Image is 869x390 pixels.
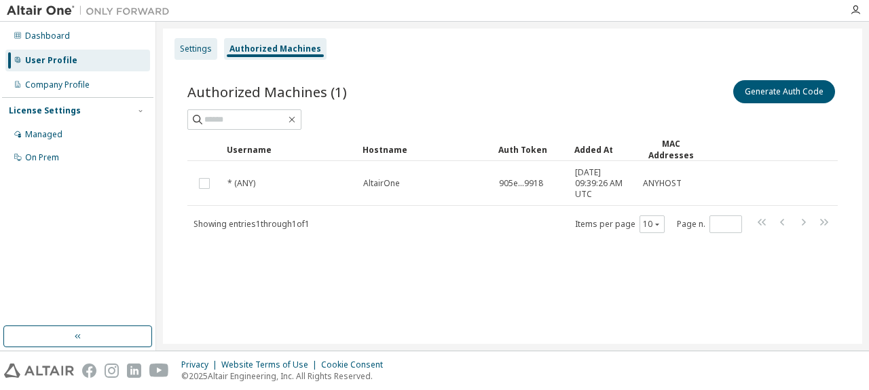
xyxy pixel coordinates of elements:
div: Auth Token [498,139,563,160]
div: Authorized Machines [229,43,321,54]
img: youtube.svg [149,364,169,378]
div: On Prem [25,152,59,163]
span: * (ANY) [227,178,255,189]
img: altair_logo.svg [4,364,74,378]
div: User Profile [25,55,77,66]
div: License Settings [9,105,81,116]
div: Added At [574,139,631,160]
img: linkedin.svg [127,364,141,378]
button: Generate Auth Code [733,80,835,103]
span: AltairOne [363,178,400,189]
div: Managed [25,129,62,140]
span: [DATE] 09:39:26 AM UTC [575,167,631,200]
span: ANYHOST [643,178,682,189]
span: Page n. [677,215,742,233]
div: Settings [180,43,212,54]
img: Altair One [7,4,177,18]
button: 10 [643,219,661,230]
span: 905e...9918 [499,178,543,189]
span: Showing entries 1 through 1 of 1 [193,218,310,230]
div: Dashboard [25,31,70,41]
div: Username [227,139,352,160]
div: MAC Addresses [642,138,699,161]
div: Website Terms of Use [221,359,321,370]
img: instagram.svg [105,364,119,378]
div: Cookie Consent [321,359,391,370]
div: Hostname [363,139,487,160]
span: Items per page [575,215,665,233]
div: Company Profile [25,79,90,90]
div: Privacy [181,359,221,370]
p: © 2025 Altair Engineering, Inc. All Rights Reserved. [181,370,391,382]
span: Authorized Machines (1) [187,82,347,101]
img: facebook.svg [82,364,96,378]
